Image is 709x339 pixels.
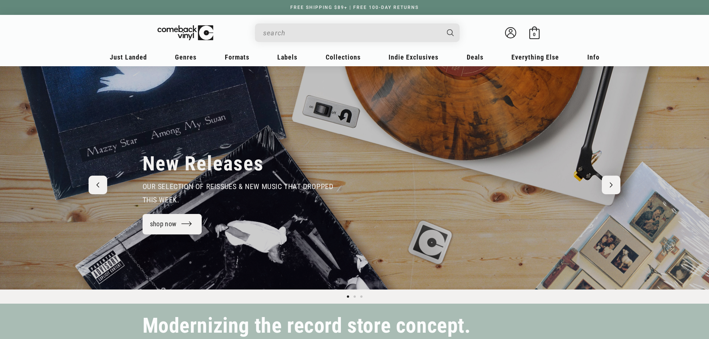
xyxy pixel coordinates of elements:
button: Next slide [602,176,620,194]
span: Indie Exclusives [389,53,438,61]
a: FREE SHIPPING $89+ | FREE 100-DAY RETURNS [283,5,426,10]
span: Deals [467,53,483,61]
span: Collections [326,53,361,61]
span: Everything Else [511,53,559,61]
button: Previous slide [89,176,107,194]
span: Genres [175,53,197,61]
span: our selection of reissues & new music that dropped this week. [143,182,333,204]
button: Load slide 3 of 3 [358,293,365,300]
span: Info [587,53,600,61]
a: shop now [143,214,202,234]
h2: New Releases [143,151,264,176]
button: Load slide 2 of 3 [351,293,358,300]
span: Labels [277,53,297,61]
button: Load slide 1 of 3 [345,293,351,300]
input: search [263,25,440,41]
span: 0 [533,32,536,37]
span: Formats [225,53,249,61]
button: Search [440,23,460,42]
h2: Modernizing the record store concept. [143,317,471,335]
span: Just Landed [110,53,147,61]
div: Search [255,23,460,42]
